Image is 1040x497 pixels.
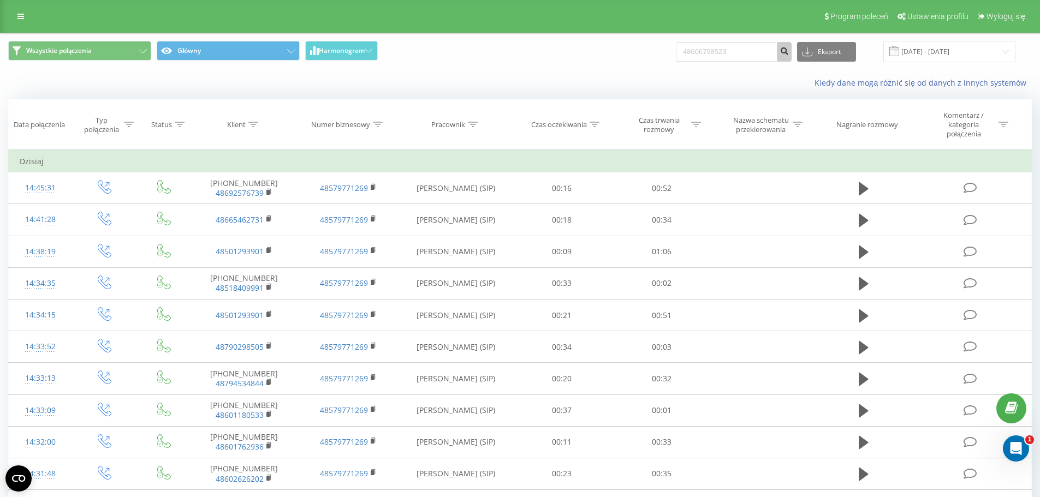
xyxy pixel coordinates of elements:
[400,458,512,489] td: [PERSON_NAME] (SIP)
[192,172,296,204] td: [PHONE_NUMBER]
[512,331,612,363] td: 00:34
[192,458,296,489] td: [PHONE_NUMBER]
[830,12,888,21] span: Program poleceń
[216,441,264,452] a: 48601762936
[26,46,92,55] span: Wszystkie połączenia
[20,432,62,453] div: 14:32:00
[216,342,264,352] a: 48790298505
[320,436,368,447] a: 48579771269
[512,267,612,299] td: 00:33
[216,214,264,225] a: 48665462731
[400,236,512,267] td: [PERSON_NAME] (SIP)
[305,41,378,61] button: Harmonogram
[676,42,792,62] input: Wyszukiwanie według numeru
[216,474,264,484] a: 48602626202
[400,394,512,426] td: [PERSON_NAME] (SIP)
[732,116,790,134] div: Nazwa schematu przekierowania
[82,116,121,134] div: Typ połączenia
[512,394,612,426] td: 00:37
[192,394,296,426] td: [PHONE_NUMBER]
[512,300,612,331] td: 00:21
[20,400,62,421] div: 14:33:09
[907,12,968,21] span: Ustawienia profilu
[320,373,368,384] a: 48579771269
[986,12,1025,21] span: Wyloguj się
[20,368,62,389] div: 14:33:13
[431,120,465,129] div: Pracownik
[227,120,246,129] div: Klient
[612,267,712,299] td: 00:02
[836,120,898,129] div: Nagranie rozmowy
[20,273,62,294] div: 14:34:35
[1025,435,1034,444] span: 1
[815,77,1032,88] a: Kiedy dane mogą różnić się od danych z innych systemów
[512,236,612,267] td: 00:09
[9,151,1032,172] td: Dzisiaj
[932,111,996,139] div: Komentarz / kategoria połączenia
[400,300,512,331] td: [PERSON_NAME] (SIP)
[612,458,712,489] td: 00:35
[216,188,264,198] a: 48692576739
[1003,435,1029,462] iframe: Intercom live chat
[14,120,65,129] div: Data połączenia
[797,42,856,62] button: Eksport
[216,378,264,388] a: 48794534844
[20,463,62,484] div: 14:31:48
[5,465,32,492] button: Open CMP widget
[320,183,368,193] a: 48579771269
[612,331,712,363] td: 00:03
[531,120,587,129] div: Czas oczekiwania
[320,310,368,320] a: 48579771269
[400,267,512,299] td: [PERSON_NAME] (SIP)
[192,363,296,394] td: [PHONE_NUMBER]
[320,278,368,288] a: 48579771269
[320,246,368,256] a: 48579771269
[512,363,612,394] td: 00:20
[320,214,368,225] a: 48579771269
[320,468,368,478] a: 48579771269
[512,172,612,204] td: 00:16
[192,426,296,458] td: [PHONE_NUMBER]
[612,204,712,236] td: 00:34
[612,426,712,458] td: 00:33
[612,363,712,394] td: 00:32
[151,120,172,129] div: Status
[8,41,151,61] button: Wszystkie połączenia
[20,241,62,262] div: 14:38:19
[512,426,612,458] td: 00:11
[612,172,712,204] td: 00:52
[216,410,264,420] a: 48601180533
[192,267,296,299] td: [PHONE_NUMBER]
[216,310,264,320] a: 48501293901
[400,172,512,204] td: [PERSON_NAME] (SIP)
[512,458,612,489] td: 00:23
[630,116,688,134] div: Czas trwania rozmowy
[311,120,370,129] div: Numer biznesowy
[216,246,264,256] a: 48501293901
[216,283,264,293] a: 48518409991
[20,209,62,230] div: 14:41:28
[20,304,62,326] div: 14:34:15
[319,47,365,55] span: Harmonogram
[320,342,368,352] a: 48579771269
[157,41,300,61] button: Główny
[612,300,712,331] td: 00:51
[612,236,712,267] td: 01:06
[400,426,512,458] td: [PERSON_NAME] (SIP)
[320,405,368,415] a: 48579771269
[512,204,612,236] td: 00:18
[400,331,512,363] td: [PERSON_NAME] (SIP)
[20,177,62,199] div: 14:45:31
[612,394,712,426] td: 00:01
[20,336,62,357] div: 14:33:52
[400,363,512,394] td: [PERSON_NAME] (SIP)
[400,204,512,236] td: [PERSON_NAME] (SIP)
